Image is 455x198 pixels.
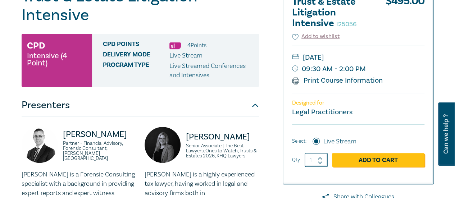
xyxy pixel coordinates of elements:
[186,131,259,143] p: [PERSON_NAME]
[145,127,181,163] img: https://s3.ap-southeast-2.amazonaws.com/leo-cussen-store-production-content/Contacts/Laura%20Huss...
[292,100,424,106] p: Designed for
[292,63,424,75] small: 09:30 AM - 2:00 PM
[292,137,306,145] span: Select:
[169,61,254,80] p: Live Streamed Conferences and Intensives
[22,95,259,116] button: Presenters
[63,129,136,140] p: [PERSON_NAME]
[292,107,352,117] small: Legal Practitioners
[292,52,424,63] small: [DATE]
[442,107,449,161] span: Can we help ?
[336,20,356,28] small: I25056
[323,137,356,146] label: Live Stream
[169,51,203,60] span: Live Stream
[27,39,45,52] h3: CPD
[292,76,383,85] a: Print Course Information
[103,61,169,80] span: Program type
[27,52,87,66] small: Intensive (4 Point)
[187,41,206,50] li: 4 Point s
[63,141,136,161] small: Partner - Financial Advisory, Forensic Consultant, [PERSON_NAME] [GEOGRAPHIC_DATA]
[292,156,300,164] label: Qty
[22,127,58,163] img: https://s3.ap-southeast-2.amazonaws.com/leo-cussen-store-production-content/Contacts/Darryn%20Hoc...
[103,41,169,50] span: CPD Points
[292,32,340,41] button: Add to wishlist
[332,153,424,167] a: Add to Cart
[169,42,181,49] img: Substantive Law
[103,51,169,60] span: Delivery Mode
[305,153,328,167] input: 1
[186,143,259,158] small: Senior Associate | The Best Lawyers, Ones to Watch, Trusts & Estates 2026, KHQ Lawyers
